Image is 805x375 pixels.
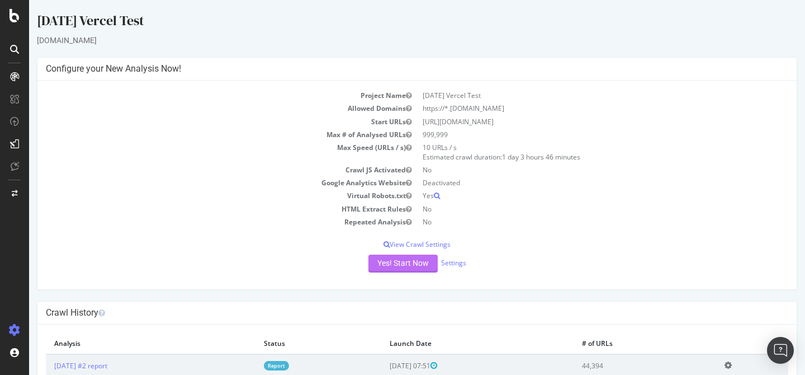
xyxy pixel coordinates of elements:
a: [DATE] #2 report [25,361,78,371]
td: Allowed Domains [17,102,388,115]
td: Google Analytics Website [17,176,388,189]
td: Repeated Analysis [17,215,388,228]
h4: Crawl History [17,307,759,318]
div: [DATE] Vercel Test [8,11,768,35]
td: No [388,163,759,176]
td: No [388,215,759,228]
td: [URL][DOMAIN_NAME] [388,115,759,128]
h4: Configure your New Analysis Now! [17,63,759,74]
span: 1 day 3 hours 46 minutes [473,152,551,162]
td: Max Speed (URLs / s) [17,141,388,163]
div: [DOMAIN_NAME] [8,35,768,46]
td: Yes [388,189,759,202]
td: HTML Extract Rules [17,203,388,215]
td: Deactivated [388,176,759,189]
p: View Crawl Settings [17,240,759,249]
td: Project Name [17,89,388,102]
th: Analysis [17,333,226,354]
td: [DATE] Vercel Test [388,89,759,102]
td: No [388,203,759,215]
td: 10 URLs / s Estimated crawl duration: [388,141,759,163]
td: Virtual Robots.txt [17,189,388,202]
td: Start URLs [17,115,388,128]
th: Status [226,333,352,354]
td: Crawl JS Activated [17,163,388,176]
td: Max # of Analysed URLs [17,128,388,141]
div: Open Intercom Messenger [767,337,794,364]
th: Launch Date [352,333,545,354]
td: 999,999 [388,128,759,141]
th: # of URLs [544,333,687,354]
button: Yes! Start Now [339,255,409,273]
a: Settings [412,258,437,268]
span: [DATE] 07:51 [361,361,408,371]
td: https://*.[DOMAIN_NAME] [388,102,759,115]
a: Report [235,361,260,371]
